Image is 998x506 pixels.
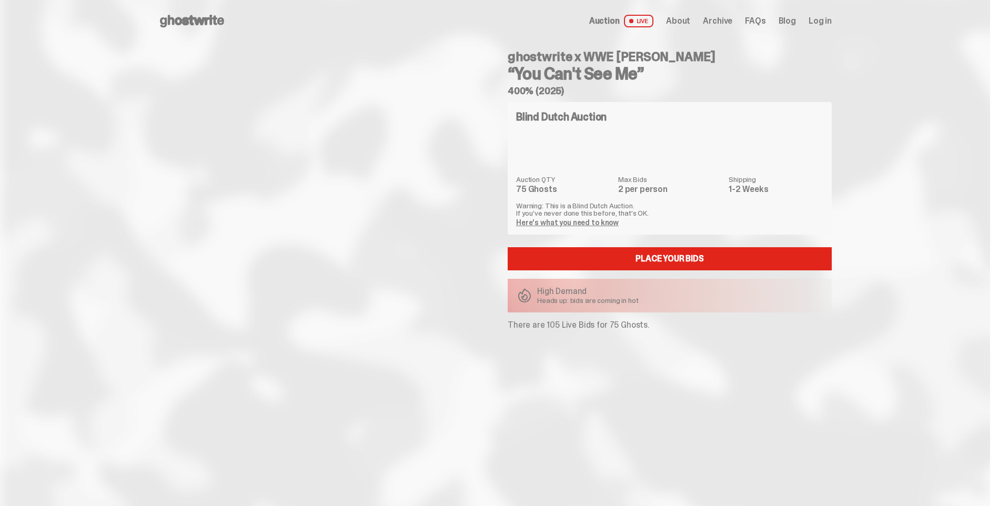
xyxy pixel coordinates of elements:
h5: 400% (2025) [508,86,832,96]
a: Archive [703,17,732,25]
a: About [666,17,690,25]
span: Auction [589,17,620,25]
dd: 1-2 Weeks [729,185,823,194]
a: Here's what you need to know [516,218,619,227]
p: Heads up: bids are coming in hot [537,297,639,304]
a: FAQs [745,17,765,25]
a: Log in [809,17,832,25]
span: LIVE [624,15,654,27]
h4: ghostwrite x WWE [PERSON_NAME] [508,50,832,63]
dt: Shipping [729,176,823,183]
p: There are 105 Live Bids for 75 Ghosts. [508,321,832,329]
dd: 75 Ghosts [516,185,612,194]
a: Auction LIVE [589,15,653,27]
dt: Max Bids [618,176,722,183]
p: Warning: This is a Blind Dutch Auction. If you’ve never done this before, that’s OK. [516,202,823,217]
h3: “You Can't See Me” [508,65,832,82]
a: Place your Bids [508,247,832,270]
p: High Demand [537,287,639,296]
dd: 2 per person [618,185,722,194]
a: Blog [779,17,796,25]
h4: Blind Dutch Auction [516,112,607,122]
dt: Auction QTY [516,176,612,183]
